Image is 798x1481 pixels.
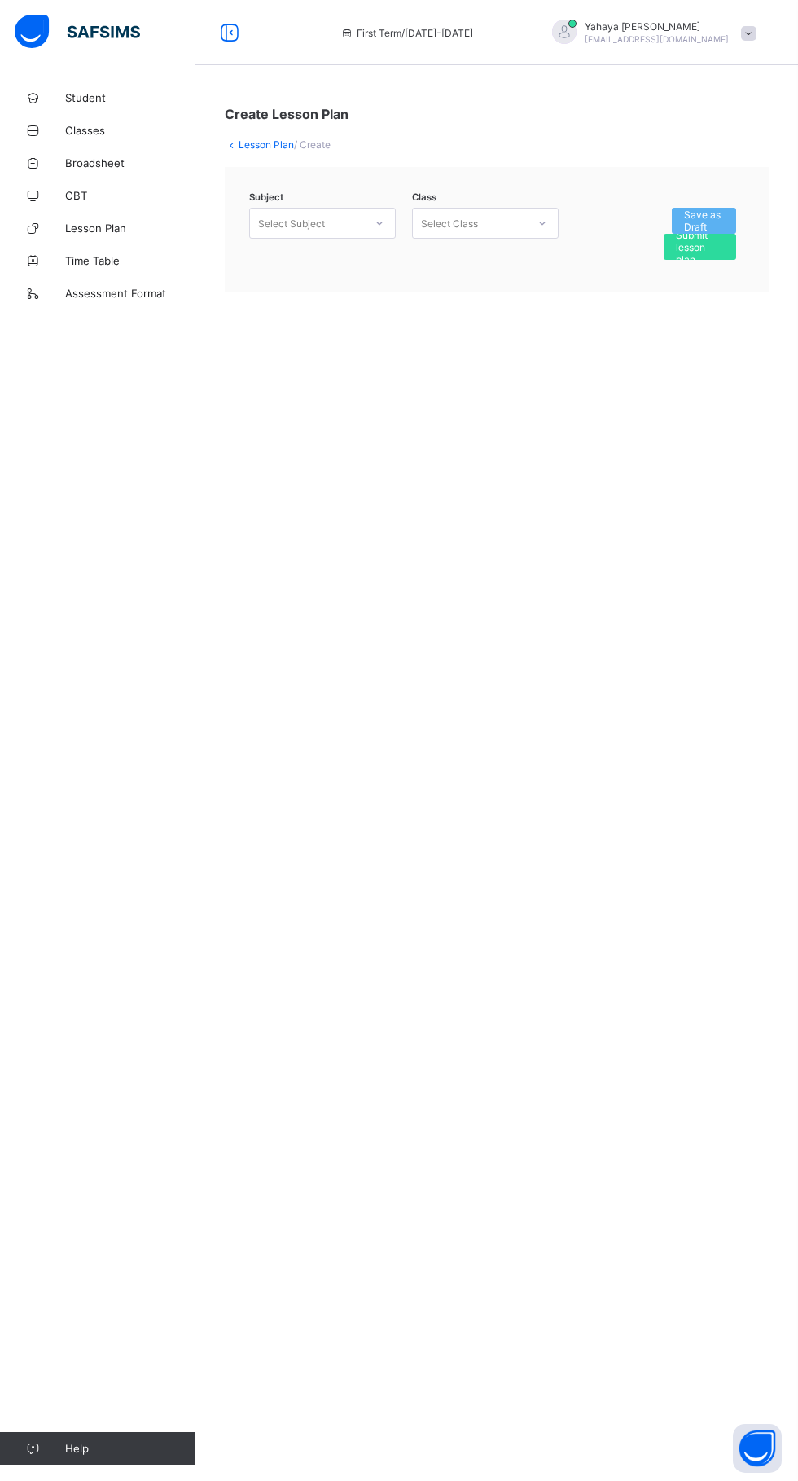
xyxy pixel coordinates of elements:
span: Yahaya [PERSON_NAME] [585,20,729,33]
span: Lesson Plan [65,222,195,235]
span: Create Lesson Plan [225,106,349,122]
span: Subject [249,191,283,203]
span: Student [65,91,195,104]
span: Broadsheet [65,156,195,169]
div: YahayaMoses [536,20,764,46]
span: Help [65,1442,195,1455]
div: Select Subject [258,208,325,239]
span: Assessment Format [65,287,195,300]
span: Classes [65,124,195,137]
span: [EMAIL_ADDRESS][DOMAIN_NAME] [585,34,729,44]
span: Save as Draft [684,209,724,233]
span: / Create [294,138,331,151]
span: session/term information [340,27,473,39]
span: Class [412,191,436,203]
span: CBT [65,189,195,202]
button: Open asap [733,1424,782,1473]
div: Select Class [421,208,478,239]
a: Lesson Plan [239,138,294,151]
span: Time Table [65,254,195,267]
img: safsims [15,15,140,49]
span: Submit lesson plan [676,229,724,266]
